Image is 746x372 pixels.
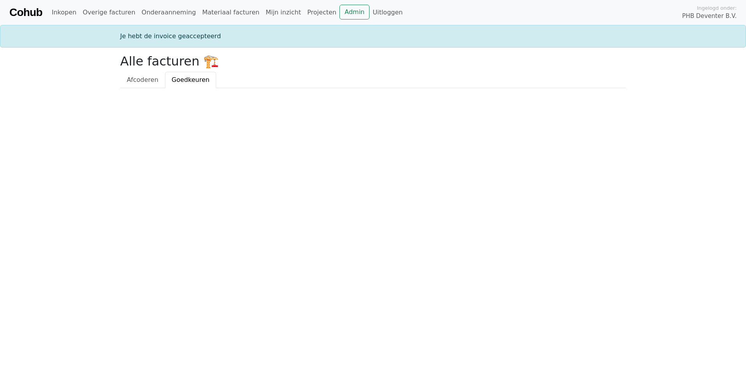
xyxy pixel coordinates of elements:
[127,76,158,83] span: Afcoderen
[263,5,304,20] a: Mijn inzicht
[172,76,210,83] span: Goedkeuren
[369,5,406,20] a: Uitloggen
[9,3,42,22] a: Cohub
[339,5,369,19] a: Admin
[304,5,339,20] a: Projecten
[120,72,165,88] a: Afcoderen
[697,4,737,12] span: Ingelogd onder:
[682,12,737,21] span: PHB Deventer B.V.
[199,5,263,20] a: Materiaal facturen
[120,54,626,69] h2: Alle facturen 🏗️
[139,5,199,20] a: Onderaanneming
[48,5,79,20] a: Inkopen
[115,32,631,41] div: Je hebt de invoice geaccepteerd
[165,72,216,88] a: Goedkeuren
[80,5,139,20] a: Overige facturen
